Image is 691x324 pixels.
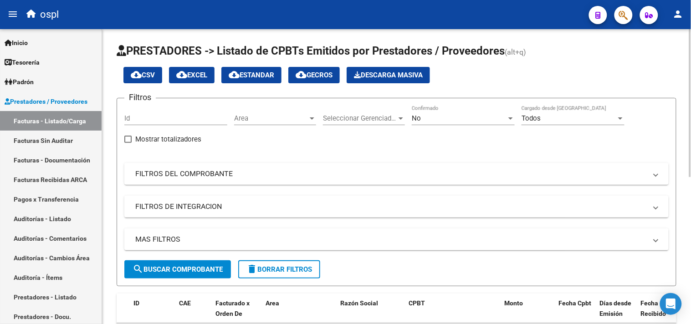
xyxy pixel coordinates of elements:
span: CPBT [409,299,425,307]
span: Monto [504,299,523,307]
span: CSV [131,71,155,79]
span: (alt+q) [505,48,526,56]
mat-panel-title: FILTROS DE INTEGRACION [135,202,647,212]
span: Area [234,114,308,122]
span: Razón Social [340,299,378,307]
mat-expansion-panel-header: MAS FILTROS [124,228,669,250]
span: Inicio [5,38,28,48]
span: Prestadores / Proveedores [5,96,87,106]
span: Fecha Recibido [641,299,666,317]
mat-icon: delete [246,263,257,274]
span: PRESTADORES -> Listado de CPBTs Emitidos por Prestadores / Proveedores [117,45,505,57]
span: ospl [40,5,59,25]
span: Fecha Cpbt [559,299,592,307]
span: Estandar [229,71,274,79]
button: Gecros [288,67,340,83]
button: Estandar [221,67,282,83]
span: EXCEL [176,71,207,79]
button: Descarga Masiva [347,67,430,83]
span: Días desde Emisión [600,299,632,317]
span: Gecros [296,71,333,79]
button: Borrar Filtros [238,260,320,278]
span: Seleccionar Gerenciador [323,114,397,122]
span: Padrón [5,77,34,87]
button: EXCEL [169,67,215,83]
mat-icon: cloud_download [131,69,142,80]
span: ID [133,299,139,307]
div: Open Intercom Messenger [660,293,682,315]
mat-icon: search [133,263,143,274]
app-download-masive: Descarga masiva de comprobantes (adjuntos) [347,67,430,83]
span: Buscar Comprobante [133,265,223,273]
mat-icon: cloud_download [229,69,240,80]
mat-icon: person [673,9,684,20]
mat-expansion-panel-header: FILTROS DEL COMPROBANTE [124,163,669,185]
span: Todos [522,114,541,122]
mat-icon: cloud_download [296,69,307,80]
span: Descarga Masiva [354,71,423,79]
mat-icon: cloud_download [176,69,187,80]
span: CAE [179,299,191,307]
button: CSV [123,67,162,83]
span: Borrar Filtros [246,265,312,273]
mat-expansion-panel-header: FILTROS DE INTEGRACION [124,196,669,218]
button: Buscar Comprobante [124,260,231,278]
span: No [412,114,421,122]
span: Tesorería [5,57,40,67]
h3: Filtros [124,91,156,104]
mat-panel-title: MAS FILTROS [135,234,647,244]
span: Facturado x Orden De [215,299,250,317]
mat-icon: menu [7,9,18,20]
span: Mostrar totalizadores [135,134,201,145]
mat-panel-title: FILTROS DEL COMPROBANTE [135,169,647,179]
span: Area [266,299,279,307]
